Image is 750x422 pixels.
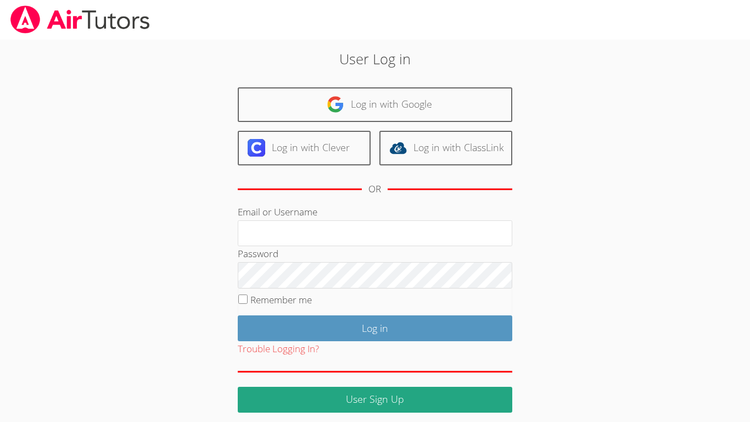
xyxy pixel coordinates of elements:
img: clever-logo-6eab21bc6e7a338710f1a6ff85c0baf02591cd810cc4098c63d3a4b26e2feb20.svg [248,139,265,157]
a: User Sign Up [238,387,512,413]
a: Log in with Google [238,87,512,122]
a: Log in with Clever [238,131,371,165]
label: Password [238,247,278,260]
img: classlink-logo-d6bb404cc1216ec64c9a2012d9dc4662098be43eaf13dc465df04b49fa7ab582.svg [389,139,407,157]
div: OR [368,181,381,197]
label: Remember me [250,293,312,306]
img: google-logo-50288ca7cdecda66e5e0955fdab243c47b7ad437acaf1139b6f446037453330a.svg [327,96,344,113]
label: Email or Username [238,206,317,218]
a: Log in with ClassLink [379,131,512,165]
h2: User Log in [172,48,578,69]
img: airtutors_banner-c4298cdbf04f3fff15de1276eac7730deb9818008684d7c2e4769d2f7ddbe033.png [9,5,151,34]
button: Trouble Logging In? [238,341,319,357]
input: Log in [238,315,512,341]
